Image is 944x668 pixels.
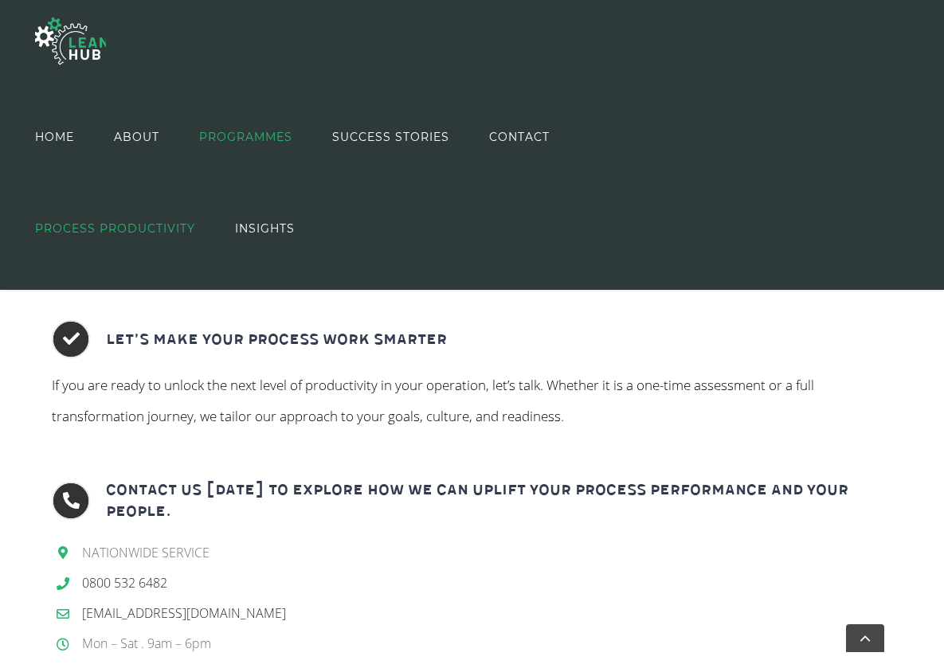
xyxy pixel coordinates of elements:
[82,544,210,561] span: NATIONWIDE SERVICE
[35,182,195,274] a: PROCESS PRODUCTIVITY
[35,193,195,264] span: PROCESS PRODUCTIVITY
[82,633,887,654] div: Mon – Sat . 9am – 6pm
[235,193,295,264] span: INSIGHTS
[199,91,292,182] a: PROGRAMMES
[114,101,159,173] span: ABOUT
[489,101,550,173] span: CONTACT
[114,91,159,182] a: ABOUT
[235,182,295,274] a: INSIGHTS
[489,91,550,182] a: CONTACT
[106,479,887,522] h2: Contact us [DATE] to explore how we can uplift your process performance and your people.
[35,91,739,274] nav: Main Menu
[199,101,292,173] span: PROGRAMMES
[332,101,449,173] span: SUCCESS STORIES
[82,574,167,592] a: 0800 532 6482
[332,91,449,182] a: SUCCESS STORIES
[35,91,74,182] a: HOME
[106,320,447,358] h2: Let’s Make Your Process Work Smarter
[52,376,814,424] span: If you are ready to unlock the next level of productivity in your operation, let’s talk. Whether ...
[82,604,286,622] a: [EMAIL_ADDRESS][DOMAIN_NAME]
[35,7,107,75] img: The Lean Hub | Optimising productivity with Lean Logo
[35,101,74,173] span: HOME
